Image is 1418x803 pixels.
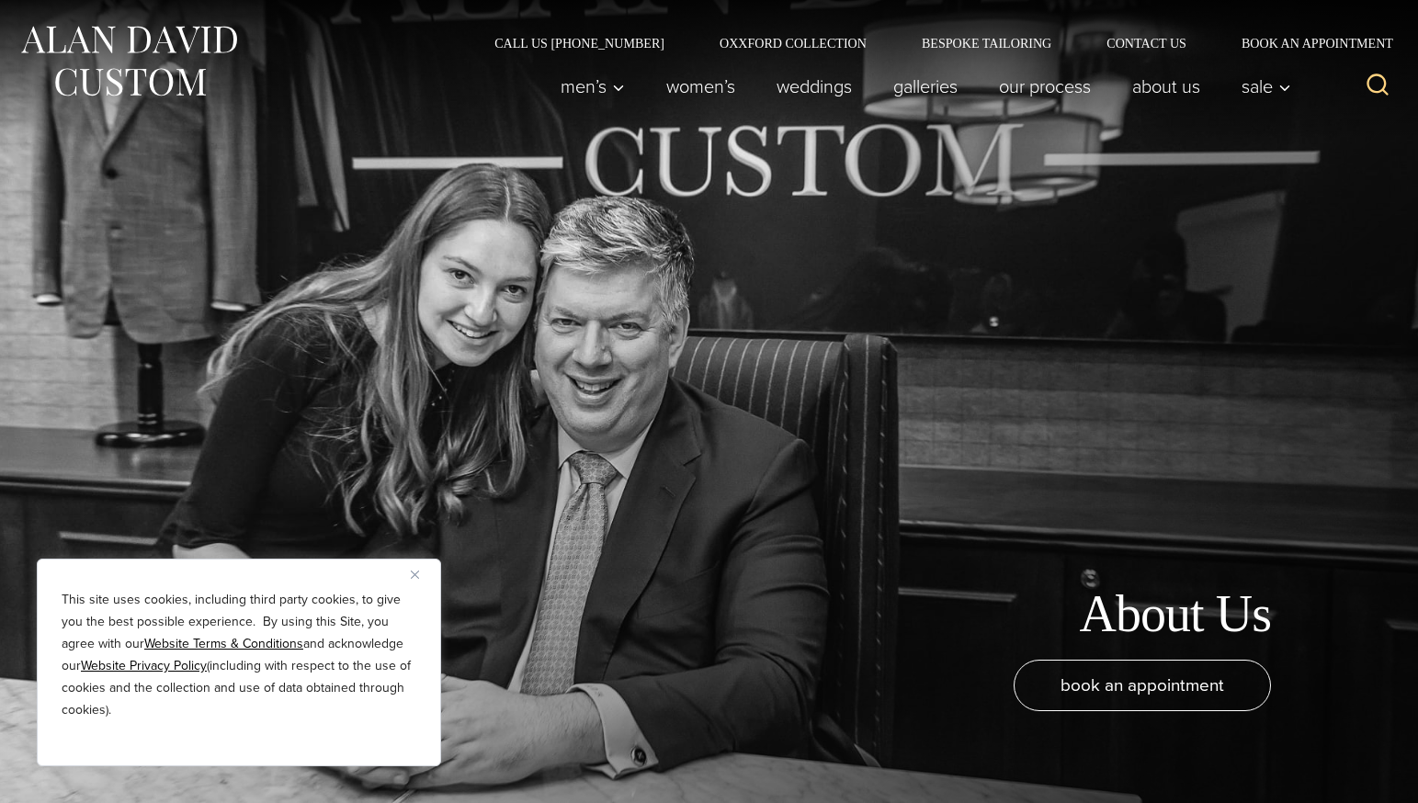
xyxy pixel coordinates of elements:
a: Call Us [PHONE_NUMBER] [467,37,692,50]
nav: Secondary Navigation [467,37,1400,50]
img: Alan David Custom [18,20,239,102]
a: Women’s [646,68,756,105]
a: book an appointment [1014,660,1271,711]
button: View Search Form [1356,64,1400,108]
img: Close [411,571,419,579]
a: Galleries [873,68,979,105]
a: Book an Appointment [1214,37,1400,50]
a: Bespoke Tailoring [894,37,1079,50]
h1: About Us [1079,583,1271,645]
a: Website Privacy Policy [81,656,207,675]
a: Website Terms & Conditions [144,634,303,653]
span: Sale [1242,77,1291,96]
button: Close [411,563,433,585]
span: book an appointment [1061,672,1224,698]
a: weddings [756,68,873,105]
p: This site uses cookies, including third party cookies, to give you the best possible experience. ... [62,589,416,721]
a: Oxxford Collection [692,37,894,50]
a: About Us [1112,68,1221,105]
span: Men’s [561,77,625,96]
a: Contact Us [1079,37,1214,50]
nav: Primary Navigation [540,68,1301,105]
a: Our Process [979,68,1112,105]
